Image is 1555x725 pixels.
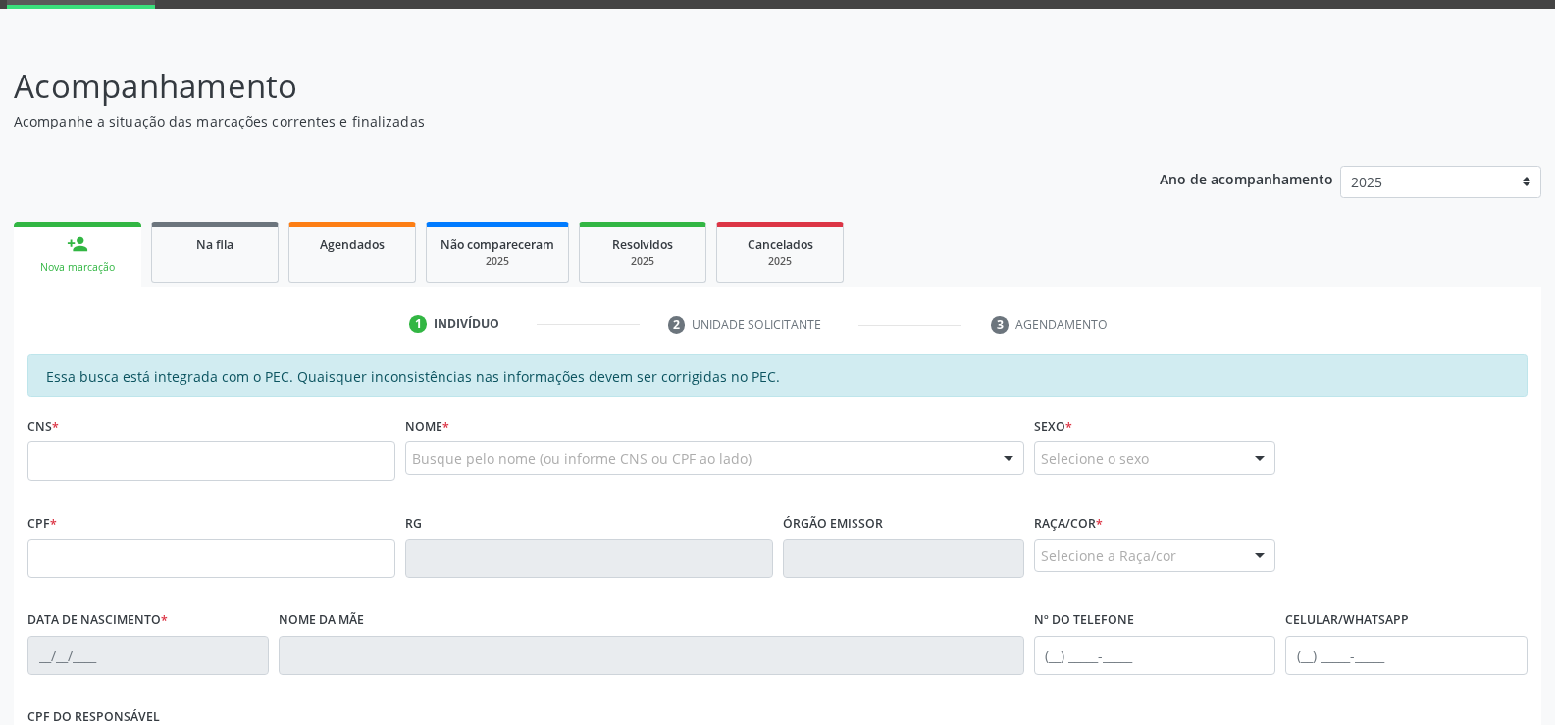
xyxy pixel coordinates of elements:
span: Busque pelo nome (ou informe CNS ou CPF ao lado) [412,448,752,469]
label: Órgão emissor [783,508,883,539]
span: Selecione o sexo [1041,448,1149,469]
div: 2025 [731,254,829,269]
div: 2025 [441,254,554,269]
label: Data de nascimento [27,605,168,636]
span: Resolvidos [612,236,673,253]
label: Sexo [1034,411,1072,441]
p: Ano de acompanhamento [1160,166,1333,190]
label: CNS [27,411,59,441]
span: Na fila [196,236,233,253]
input: (__) _____-_____ [1034,636,1275,675]
label: Nome da mãe [279,605,364,636]
input: __/__/____ [27,636,269,675]
div: 1 [409,315,427,333]
label: CPF [27,508,57,539]
span: Agendados [320,236,385,253]
label: Nome [405,411,449,441]
div: Indivíduo [434,315,499,333]
span: Cancelados [748,236,813,253]
label: RG [405,508,422,539]
label: Celular/WhatsApp [1285,605,1409,636]
div: Nova marcação [27,260,128,275]
p: Acompanhamento [14,62,1083,111]
p: Acompanhe a situação das marcações correntes e finalizadas [14,111,1083,131]
span: Não compareceram [441,236,554,253]
div: person_add [67,233,88,255]
label: Nº do Telefone [1034,605,1134,636]
label: Raça/cor [1034,508,1103,539]
input: (__) _____-_____ [1285,636,1527,675]
div: 2025 [594,254,692,269]
span: Selecione a Raça/cor [1041,545,1176,566]
div: Essa busca está integrada com o PEC. Quaisquer inconsistências nas informações devem ser corrigid... [27,354,1528,397]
